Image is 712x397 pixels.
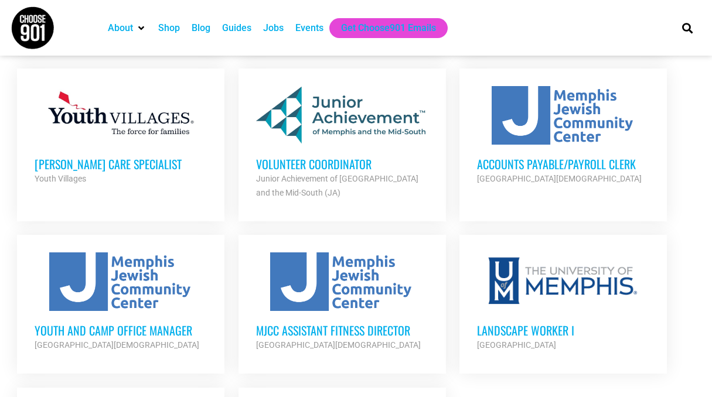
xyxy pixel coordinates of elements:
div: About [102,18,152,38]
a: Jobs [263,21,284,35]
a: Youth and Camp Office Manager [GEOGRAPHIC_DATA][DEMOGRAPHIC_DATA] [17,235,224,369]
h3: Youth and Camp Office Manager [35,323,207,338]
h3: Accounts Payable/Payroll Clerk [477,156,649,172]
a: Get Choose901 Emails [341,21,436,35]
strong: Youth Villages [35,174,86,183]
strong: [GEOGRAPHIC_DATA][DEMOGRAPHIC_DATA] [256,340,421,350]
h3: [PERSON_NAME] Care Specialist [35,156,207,172]
a: MJCC Assistant Fitness Director [GEOGRAPHIC_DATA][DEMOGRAPHIC_DATA] [239,235,446,369]
h3: MJCC Assistant Fitness Director [256,323,428,338]
h3: Volunteer Coordinator [256,156,428,172]
a: About [108,21,133,35]
strong: [GEOGRAPHIC_DATA][DEMOGRAPHIC_DATA] [477,174,642,183]
strong: [GEOGRAPHIC_DATA][DEMOGRAPHIC_DATA] [35,340,199,350]
div: Search [677,18,697,37]
a: Events [295,21,323,35]
strong: [GEOGRAPHIC_DATA] [477,340,556,350]
nav: Main nav [102,18,662,38]
h3: Landscape Worker I [477,323,649,338]
a: [PERSON_NAME] Care Specialist Youth Villages [17,69,224,203]
a: Landscape Worker I [GEOGRAPHIC_DATA] [459,235,667,369]
a: Blog [192,21,210,35]
a: Guides [222,21,251,35]
a: Accounts Payable/Payroll Clerk [GEOGRAPHIC_DATA][DEMOGRAPHIC_DATA] [459,69,667,203]
a: Shop [158,21,180,35]
a: Volunteer Coordinator Junior Achievement of [GEOGRAPHIC_DATA] and the Mid-South (JA) [239,69,446,217]
strong: Junior Achievement of [GEOGRAPHIC_DATA] and the Mid-South (JA) [256,174,418,197]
